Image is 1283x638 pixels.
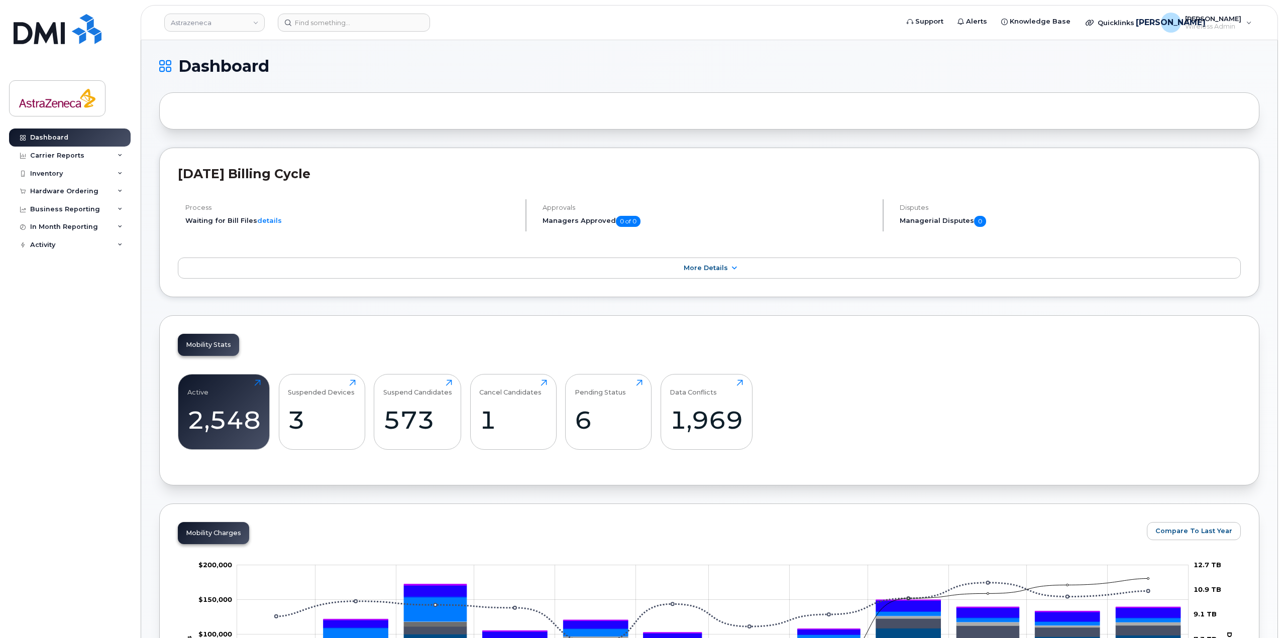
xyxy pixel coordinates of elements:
[900,216,1241,227] h5: Managerial Disputes
[543,216,874,227] h5: Managers Approved
[1194,585,1221,593] tspan: 10.9 TB
[1155,526,1232,536] span: Compare To Last Year
[383,405,452,435] div: 573
[383,379,452,444] a: Suspend Candidates573
[670,405,743,435] div: 1,969
[670,379,743,444] a: Data Conflicts1,969
[288,379,356,444] a: Suspended Devices3
[900,204,1241,211] h4: Disputes
[198,595,232,603] tspan: $150,000
[198,561,232,569] tspan: $200,000
[178,166,1241,181] h2: [DATE] Billing Cycle
[670,379,717,396] div: Data Conflicts
[1194,561,1221,569] tspan: 12.7 TB
[1147,522,1241,540] button: Compare To Last Year
[198,595,232,603] g: $0
[479,379,542,396] div: Cancel Candidates
[974,216,986,227] span: 0
[575,379,643,444] a: Pending Status6
[187,379,261,444] a: Active2,548
[616,216,640,227] span: 0 of 0
[198,630,232,638] tspan: $100,000
[185,204,517,211] h4: Process
[383,379,452,396] div: Suspend Candidates
[187,405,261,435] div: 2,548
[684,264,728,272] span: More Details
[479,379,547,444] a: Cancel Candidates1
[288,379,355,396] div: Suspended Devices
[543,204,874,211] h4: Approvals
[575,379,626,396] div: Pending Status
[198,561,232,569] g: $0
[479,405,547,435] div: 1
[575,405,643,435] div: 6
[288,405,356,435] div: 3
[257,216,282,224] a: details
[187,379,208,396] div: Active
[178,59,269,74] span: Dashboard
[185,216,517,225] li: Waiting for Bill Files
[1194,610,1217,618] tspan: 9.1 TB
[198,630,232,638] g: $0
